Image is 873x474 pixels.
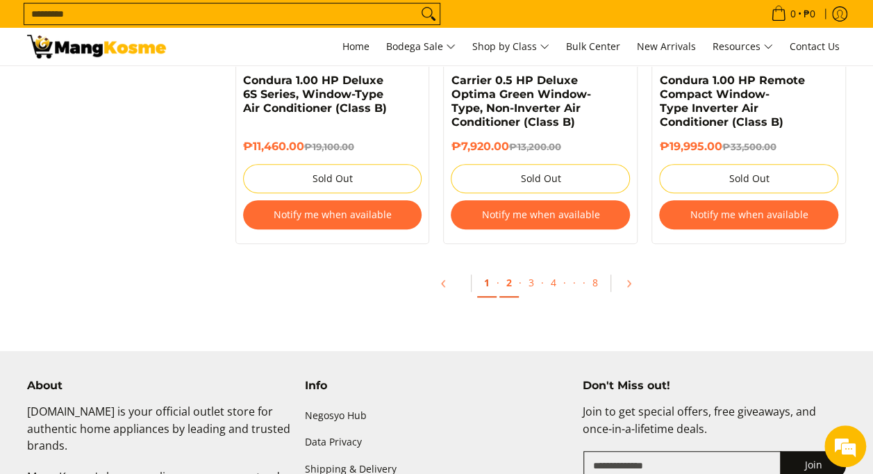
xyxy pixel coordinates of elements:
span: · [541,276,544,289]
a: Resources [706,28,780,65]
h6: ₱11,460.00 [243,140,422,154]
span: New Arrivals [637,40,696,53]
button: Sold Out [451,164,630,193]
a: 3 [522,269,541,296]
a: 4 [544,269,563,296]
span: 0 [788,9,798,19]
span: Bulk Center [566,40,620,53]
h6: ₱19,995.00 [659,140,838,154]
button: Search [417,3,440,24]
nav: Main Menu [180,28,847,65]
span: Contact Us [790,40,840,53]
a: 8 [585,269,605,296]
a: Negosyo Hub [305,403,569,430]
h4: Don't Miss out! [582,379,846,393]
span: We're online! [81,146,192,286]
a: Carrier 0.5 HP Deluxe Optima Green Window-Type, Non-Inverter Air Conditioner (Class B) [451,74,590,129]
del: ₱13,200.00 [508,141,560,152]
h6: ₱7,920.00 [451,140,630,154]
a: Bulk Center [559,28,627,65]
button: Sold Out [659,164,838,193]
a: New Arrivals [630,28,703,65]
div: Minimize live chat window [228,7,261,40]
span: • [767,6,820,22]
button: Notify me when available [243,200,422,229]
span: Resources [713,38,773,56]
span: ₱0 [801,9,817,19]
a: 1 [477,269,497,297]
ul: Pagination [228,265,854,309]
img: Bodega Sale Aircon l Mang Kosme: Home Appliances Warehouse Sale | Page 2 [27,35,166,58]
div: Chat with us now [72,78,233,96]
button: Sold Out [243,164,422,193]
a: Data Privacy [305,430,569,456]
span: Bodega Sale [386,38,456,56]
span: · [583,276,585,289]
p: [DOMAIN_NAME] is your official outlet store for authentic home appliances by leading and trusted ... [27,403,291,468]
h4: About [27,379,291,393]
del: ₱33,500.00 [722,141,776,152]
del: ₱19,100.00 [304,141,354,152]
a: 2 [499,269,519,297]
a: Home [335,28,376,65]
textarea: Type your message and hit 'Enter' [7,322,265,370]
a: Shop by Class [465,28,556,65]
span: · [563,276,566,289]
span: · [519,276,522,289]
p: Join to get special offers, free giveaways, and once-in-a-lifetime deals. [582,403,846,452]
a: Bodega Sale [379,28,463,65]
span: Shop by Class [472,38,549,56]
a: Condura 1.00 HP Remote Compact Window-Type Inverter Air Conditioner (Class B) [659,74,804,129]
button: Notify me when available [659,200,838,229]
a: Condura 1.00 HP Deluxe 6S Series, Window-Type Air Conditioner (Class B) [243,74,387,115]
span: Home [342,40,369,53]
h4: Info [305,379,569,393]
span: · [566,269,583,296]
a: Contact Us [783,28,847,65]
button: Notify me when available [451,200,630,229]
span: · [497,276,499,289]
